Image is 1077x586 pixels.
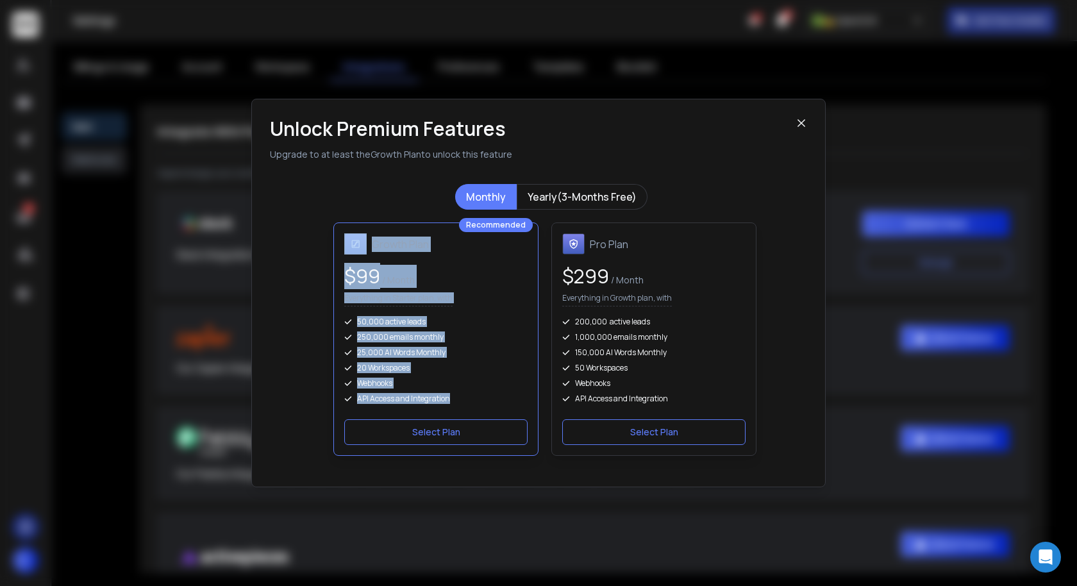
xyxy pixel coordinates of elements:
[344,378,528,389] div: Webhooks
[455,184,517,210] button: Monthly
[562,263,609,289] span: $ 299
[344,363,528,373] div: 20 Workspaces
[270,117,796,140] h1: Unlock Premium Features
[562,347,746,358] div: 150,000 AI Words Monthly
[562,363,746,373] div: 50 Workspaces
[344,293,453,306] p: Everything in Starter plan, with
[562,317,746,327] div: 200,000 active leads
[344,317,528,327] div: 50,000 active leads
[609,274,644,286] span: / Month
[372,237,429,252] h1: Growth Plan
[562,233,585,255] img: Pro Plan icon
[562,293,672,306] p: Everything in Growth plan, with
[344,263,380,289] span: $ 99
[562,419,746,445] button: Select Plan
[344,233,367,255] img: Growth Plan icon
[270,148,796,161] p: Upgrade to at least the Growth Plan to unlock this feature
[590,237,628,252] h1: Pro Plan
[344,394,528,404] div: API Access and Integration
[344,332,528,342] div: 250,000 emails monthly
[1030,542,1061,573] div: Open Intercom Messenger
[344,419,528,445] button: Select Plan
[562,394,746,404] div: API Access and Integration
[562,332,746,342] div: 1,000,000 emails monthly
[562,378,746,389] div: Webhooks
[380,274,415,286] span: / Month
[344,347,528,358] div: 25,000 AI Words Monthly
[517,184,647,210] button: Yearly(3-Months Free)
[459,218,533,232] div: Recommended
